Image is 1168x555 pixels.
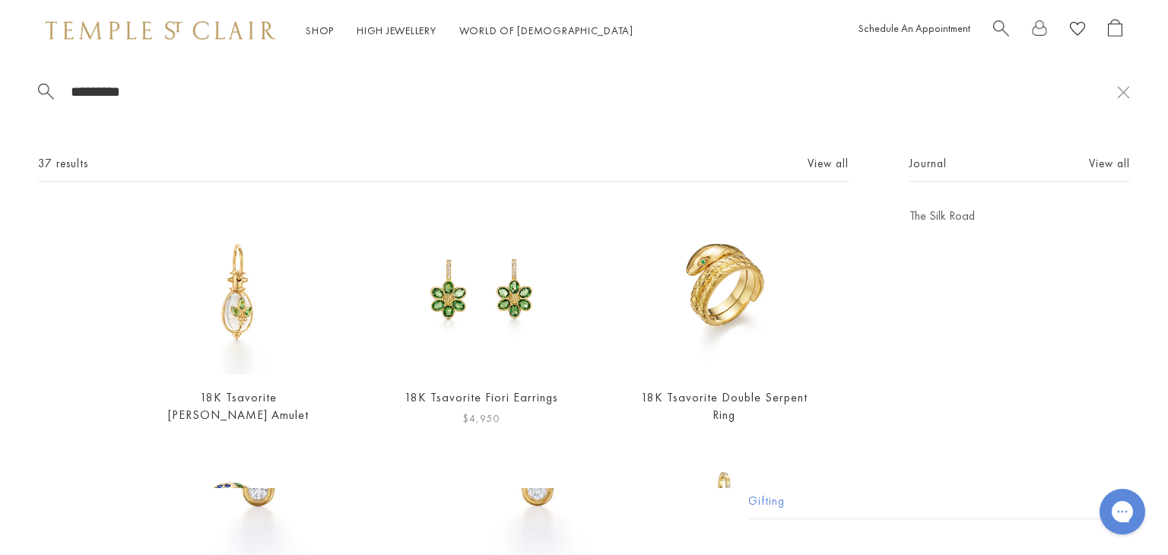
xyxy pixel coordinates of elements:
[155,208,322,374] img: 18K Tsavorite Giglio Amulet
[1070,19,1085,43] a: View Wishlist
[459,24,633,37] a: World of [DEMOGRAPHIC_DATA]World of [DEMOGRAPHIC_DATA]
[462,410,500,427] span: $4,950
[909,154,947,173] span: Journal
[168,389,309,423] a: 18K Tsavorite [PERSON_NAME] Amulet
[808,155,849,172] a: View all
[859,21,970,35] a: Schedule An Appointment
[909,208,1130,224] a: The Silk Road
[1089,155,1130,172] a: View all
[46,21,275,40] img: Temple St. Clair
[641,208,808,374] img: 18K Tsavorite Double Serpent Ring
[641,389,808,423] a: 18K Tsavorite Double Serpent Ring
[38,154,88,173] span: 37 results
[398,208,564,374] img: E36886-FIORITG
[357,24,436,37] a: High JewelleryHigh Jewellery
[405,389,558,405] a: 18K Tsavorite Fiori Earrings
[1108,19,1122,43] a: Open Shopping Bag
[306,24,334,37] a: ShopShop
[306,21,633,40] nav: Main navigation
[993,19,1009,43] a: Search
[398,208,564,374] a: 18K Tsavorite Fiori EarringsE36886-FIORITG
[1092,484,1153,540] iframe: Gorgias live chat messenger
[748,484,1122,519] button: Gifting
